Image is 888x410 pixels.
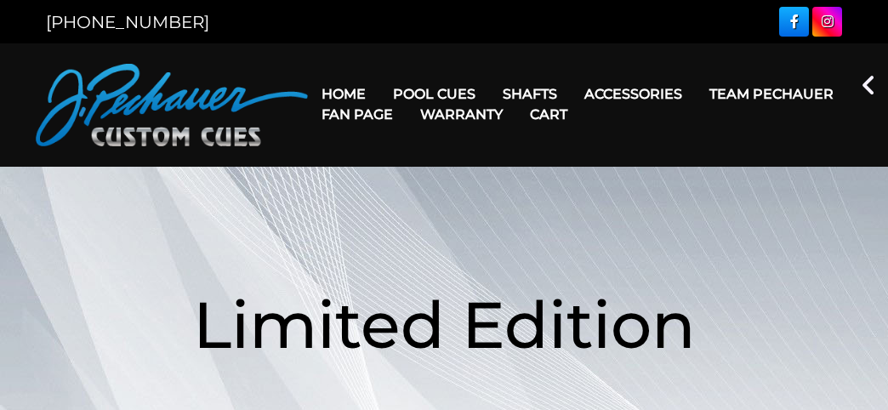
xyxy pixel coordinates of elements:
a: Shafts [489,72,571,116]
img: Pechauer Custom Cues [36,64,308,146]
a: Warranty [407,93,516,136]
span: Limited Edition [193,285,696,364]
a: Accessories [571,72,696,116]
a: Cart [516,93,581,136]
a: Home [308,72,379,116]
a: Fan Page [308,93,407,136]
a: Pool Cues [379,72,489,116]
a: [PHONE_NUMBER] [46,12,209,32]
a: Team Pechauer [696,72,847,116]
